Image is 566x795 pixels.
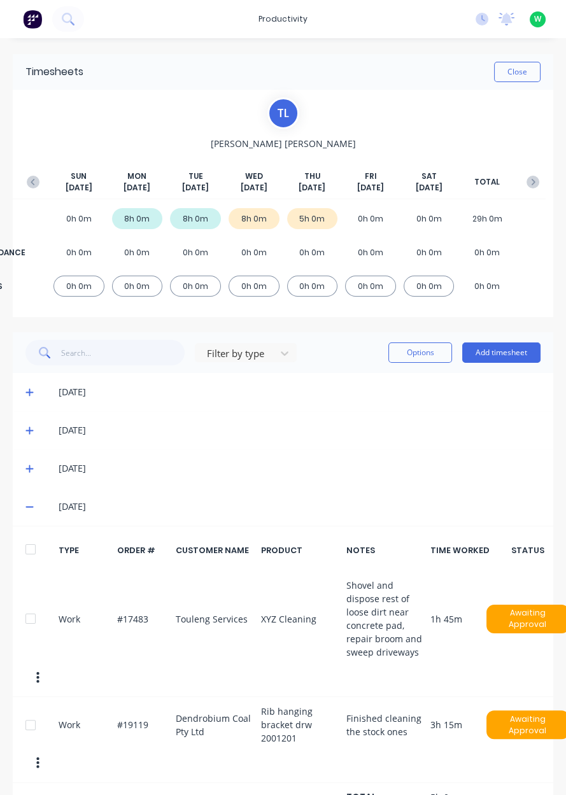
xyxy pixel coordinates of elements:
span: [DATE] [66,182,92,193]
input: Search... [61,340,185,365]
div: 29h 0m [462,208,513,229]
div: [DATE] [59,385,541,399]
div: 0h 0m [404,242,455,263]
div: 8h 0m [170,208,221,229]
span: THU [304,171,320,182]
div: 0h 0m [112,242,163,263]
div: 8h 0m [229,208,279,229]
span: [DATE] [182,182,209,193]
span: SAT [421,171,437,182]
div: [DATE] [59,423,541,437]
div: productivity [252,10,314,29]
div: CUSTOMER NAME [176,544,254,556]
div: NOTES [346,544,423,556]
div: 5h 0m [287,208,338,229]
div: 0h 0m [462,242,513,263]
span: SUN [71,171,87,182]
span: [DATE] [299,182,325,193]
div: 0h 0m [53,276,104,297]
div: ORDER # [117,544,169,556]
div: 0h 0m [229,242,279,263]
span: W [534,13,541,25]
button: Close [494,62,541,82]
span: FRI [364,171,376,182]
span: [DATE] [357,182,384,193]
span: TOTAL [474,176,500,188]
div: 0h 0m [287,276,338,297]
div: 0h 0m [345,208,396,229]
div: 0h 0m [345,242,396,263]
div: 0h 0m [229,276,279,297]
div: TIME WORKED [430,544,507,556]
span: [PERSON_NAME] [PERSON_NAME] [211,137,356,150]
span: WED [245,171,263,182]
div: 0h 0m [170,242,221,263]
span: TUE [188,171,203,182]
button: Options [388,342,452,363]
span: MON [127,171,146,182]
div: 0h 0m [462,276,513,297]
div: T L [267,97,299,129]
div: 8h 0m [112,208,163,229]
div: [DATE] [59,500,541,514]
div: 0h 0m [53,242,104,263]
div: 0h 0m [345,276,396,297]
span: [DATE] [241,182,267,193]
div: 0h 0m [287,242,338,263]
span: [DATE] [416,182,442,193]
div: 0h 0m [170,276,221,297]
div: 0h 0m [53,208,104,229]
div: TYPE [59,544,110,556]
button: Add timesheet [462,342,541,363]
div: [DATE] [59,461,541,475]
span: [DATE] [124,182,150,193]
div: 0h 0m [404,276,455,297]
div: Timesheets [25,64,83,80]
div: STATUS [515,544,541,556]
img: Factory [23,10,42,29]
div: PRODUCT [261,544,339,556]
div: 0h 0m [404,208,455,229]
div: 0h 0m [112,276,163,297]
